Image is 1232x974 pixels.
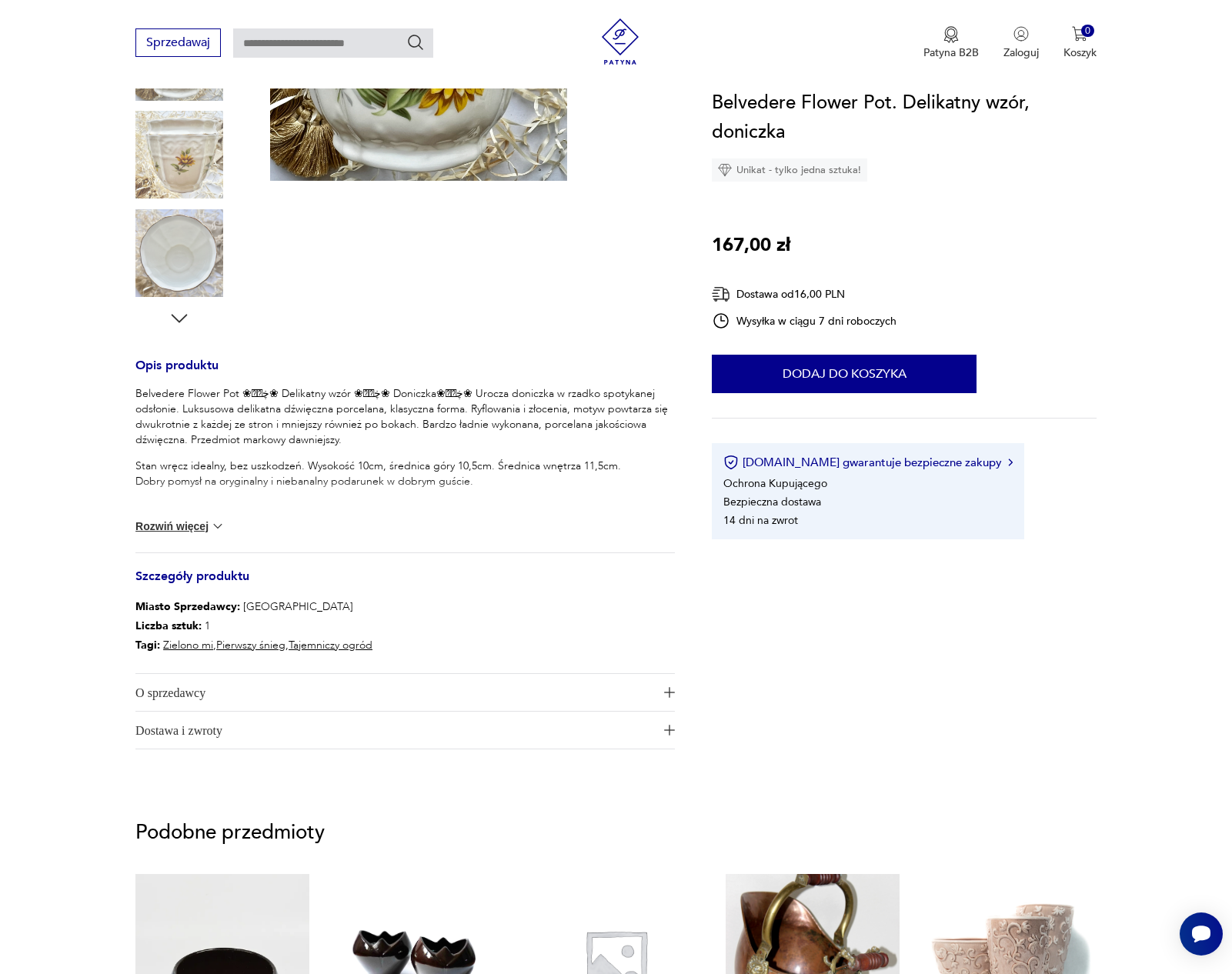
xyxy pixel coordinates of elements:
h3: Opis produktu [135,361,675,386]
img: Zdjęcie produktu Belvedere Flower Pot. Delikatny wzór, doniczka [135,111,223,198]
button: [DOMAIN_NAME] gwarantuje bezpieczne zakupy [723,455,1012,470]
img: Ikona koszyka [1072,26,1087,42]
h1: Belvedere Flower Pot. Delikatny wzór, doniczka [712,88,1097,147]
button: 0Koszyk [1063,26,1097,60]
p: Podobne przedmioty [135,823,1097,842]
button: Zaloguj [1003,26,1039,60]
p: Koszyk [1063,45,1097,60]
div: 0 [1081,25,1094,38]
span: Dostawa i zwroty [135,712,654,749]
button: Dodaj do koszyka [712,355,977,393]
div: Unikat - tylko jedna sztuka! [712,158,867,182]
a: Sprzedawaj [135,38,221,49]
p: , , [135,635,372,655]
img: Patyna - sklep z meblami i dekoracjami vintage [597,18,643,65]
a: Ikona medaluPatyna B2B [923,26,979,60]
iframe: Smartsupp widget button [1180,912,1223,956]
img: chevron down [210,519,225,534]
a: Zielono mi [163,638,213,652]
p: Patyna B2B [923,45,979,60]
button: Ikona plusaO sprzedawcy [135,674,675,711]
img: Ikona dostawy [712,285,730,304]
li: 14 dni na zwrot [723,513,798,528]
button: Patyna B2B [923,26,979,60]
img: Ikona medalu [943,26,959,43]
img: Ikona diamentu [718,163,732,177]
img: Zdjęcie produktu Belvedere Flower Pot. Delikatny wzór, doniczka [135,209,223,297]
span: O sprzedawcy [135,674,654,711]
div: Wysyłka w ciągu 7 dni roboczych [712,312,896,330]
p: Zaloguj [1003,45,1039,60]
img: Ikonka użytkownika [1013,26,1029,42]
p: 1 [135,616,372,635]
p: Stan wręcz idealny, bez uszkodzeń. Wysokość 10cm, średnica góry 10,5cm. Średnica wnętrza 11,5cm. ... [135,459,675,489]
img: Ikona strzałki w prawo [1008,459,1013,466]
button: Ikona plusaDostawa i zwroty [135,712,675,749]
p: 167,00 zł [712,231,790,260]
b: Tagi: [135,638,160,652]
h3: Szczegóły produktu [135,572,675,597]
p: Belvedere Flower Pot ❀ڿڰۣ❀ Delikatny wzór ❀ڿڰۣ❀ Doniczka❀ڿڰۣ❀ Urocza doniczka w rzadko spotykanej... [135,386,675,448]
a: Pierwszy śnieg [216,638,285,652]
a: Tajemniczy ogród [289,638,372,652]
div: Dostawa od 16,00 PLN [712,285,896,304]
img: Ikona plusa [664,725,675,736]
img: Ikona certyfikatu [723,455,739,470]
img: Ikona plusa [664,687,675,698]
li: Bezpieczna dostawa [723,495,821,509]
button: Rozwiń więcej [135,519,225,534]
p: [GEOGRAPHIC_DATA] [135,597,372,616]
button: Sprzedawaj [135,28,221,57]
li: Ochrona Kupującego [723,476,827,491]
button: Szukaj [406,33,425,52]
b: Liczba sztuk: [135,619,202,633]
b: Miasto Sprzedawcy : [135,599,240,614]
